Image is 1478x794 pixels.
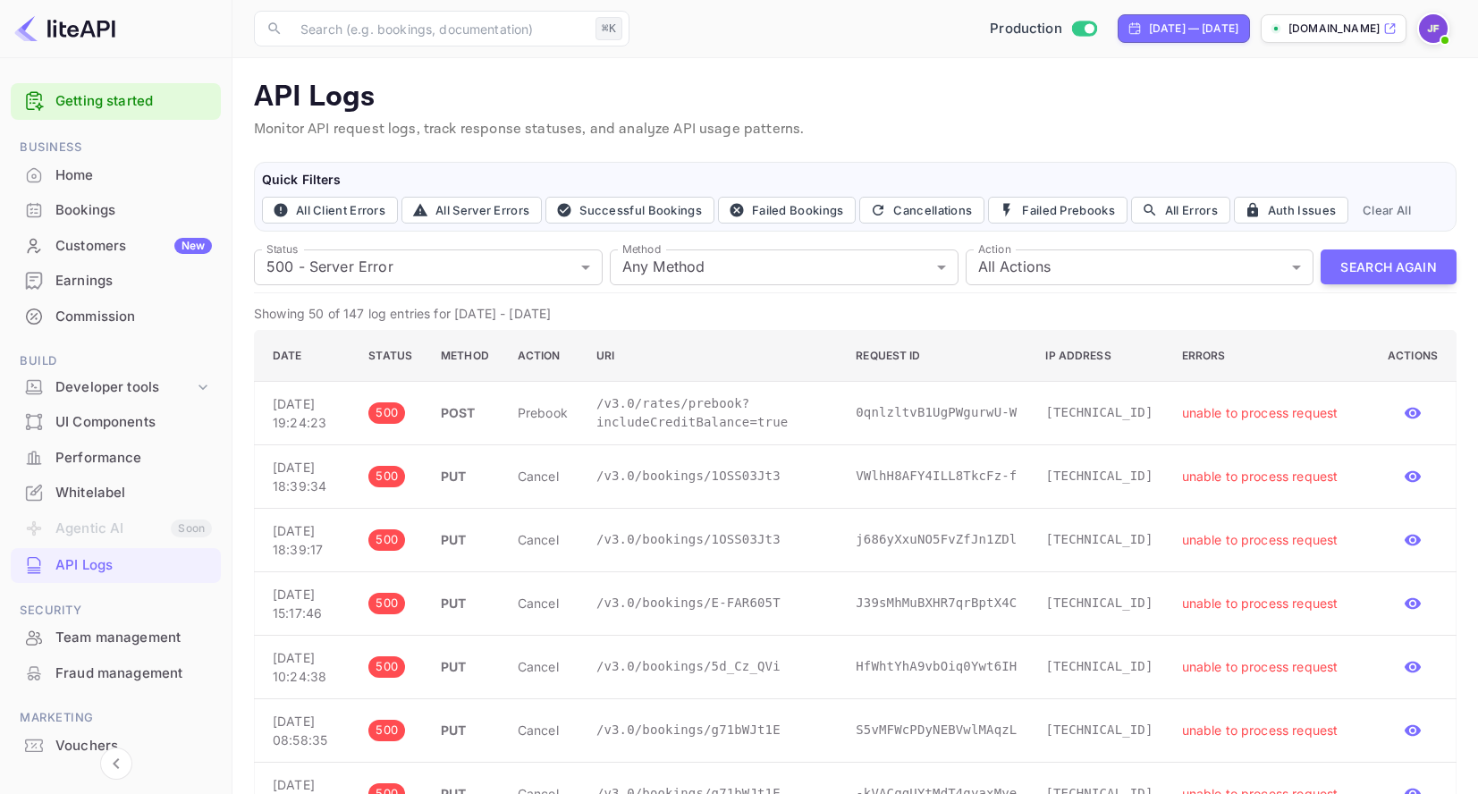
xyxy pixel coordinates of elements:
[11,193,221,226] a: Bookings
[254,304,1457,323] p: Showing 50 of 147 log entries for [DATE] - [DATE]
[11,405,221,438] a: UI Components
[1031,330,1167,381] th: IP Address
[11,372,221,403] div: Developer tools
[1288,21,1380,37] p: [DOMAIN_NAME]
[718,197,857,224] button: Failed Bookings
[11,138,221,157] span: Business
[595,17,622,40] div: ⌘K
[11,548,221,581] a: API Logs
[55,663,212,684] div: Fraud management
[11,656,221,691] div: Fraud management
[174,238,212,254] div: New
[1045,403,1153,422] p: [TECHNICAL_ID]
[11,656,221,689] a: Fraud management
[622,241,661,257] label: Method
[856,530,1017,549] p: j686yXxuNO5FvZfJn1ZDl
[1182,403,1360,422] p: unable to process request
[11,708,221,728] span: Marketing
[368,595,405,612] span: 500
[983,19,1103,39] div: Switch to Sandbox mode
[55,736,212,756] div: Vouchers
[273,458,340,495] p: [DATE] 18:39:34
[1045,594,1153,612] p: [TECHNICAL_ID]
[273,648,340,686] p: [DATE] 10:24:38
[354,330,427,381] th: Status
[441,530,489,549] p: PUT
[1045,657,1153,676] p: [TECHNICAL_ID]
[254,80,1457,115] p: API Logs
[841,330,1031,381] th: Request ID
[518,530,568,549] p: cancel
[441,403,489,422] p: POST
[11,229,221,264] div: CustomersNew
[11,264,221,297] a: Earnings
[441,594,489,612] p: PUT
[55,165,212,186] div: Home
[1045,530,1153,549] p: [TECHNICAL_ID]
[11,621,221,654] a: Team management
[368,722,405,739] span: 500
[11,441,221,476] div: Performance
[273,394,340,432] p: [DATE] 19:24:23
[11,158,221,191] a: Home
[55,91,212,112] a: Getting started
[11,548,221,583] div: API Logs
[1356,197,1418,224] button: Clear All
[1373,330,1456,381] th: Actions
[1234,197,1348,224] button: Auth Issues
[55,555,212,576] div: API Logs
[1149,21,1238,37] div: [DATE] — [DATE]
[856,403,1017,422] p: 0qnlzltvB1UgPWgurwU-W
[11,300,221,334] div: Commission
[1182,657,1360,676] p: unable to process request
[441,721,489,739] p: PUT
[11,476,221,511] div: Whitelabel
[55,628,212,648] div: Team management
[1182,467,1360,486] p: unable to process request
[978,241,1011,257] label: Action
[518,657,568,676] p: cancel
[1321,249,1457,284] button: Search Again
[990,19,1062,39] span: Production
[610,249,959,285] div: Any Method
[859,197,984,224] button: Cancellations
[55,271,212,291] div: Earnings
[254,119,1457,140] p: Monitor API request logs, track response statuses, and analyze API usage patterns.
[11,83,221,120] div: Getting started
[966,249,1314,285] div: All Actions
[1118,14,1250,43] div: Click to change the date range period
[1182,721,1360,739] p: unable to process request
[441,657,489,676] p: PUT
[14,14,115,43] img: LiteAPI logo
[368,531,405,549] span: 500
[545,197,714,224] button: Successful Bookings
[11,729,221,764] div: Vouchers
[856,721,1017,739] p: S5vMFWcPDyNEBVwlMAqzL
[11,601,221,621] span: Security
[262,197,398,224] button: All Client Errors
[11,441,221,474] a: Performance
[596,657,827,676] p: /v3.0/bookings/5d_Cz_QVi
[273,712,340,749] p: [DATE] 08:58:35
[401,197,542,224] button: All Server Errors
[596,530,827,549] p: /v3.0/bookings/1OSS03Jt3
[596,594,827,612] p: /v3.0/bookings/E-FAR605T
[441,467,489,486] p: PUT
[518,467,568,486] p: cancel
[11,729,221,762] a: Vouchers
[55,200,212,221] div: Bookings
[518,721,568,739] p: cancel
[273,521,340,559] p: [DATE] 18:39:17
[518,403,568,422] p: prebook
[11,621,221,655] div: Team management
[1182,530,1360,549] p: unable to process request
[1131,197,1230,224] button: All Errors
[518,594,568,612] p: cancel
[11,351,221,371] span: Build
[1168,330,1374,381] th: Errors
[266,241,298,257] label: Status
[1182,594,1360,612] p: unable to process request
[11,264,221,299] div: Earnings
[11,193,221,228] div: Bookings
[368,658,405,676] span: 500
